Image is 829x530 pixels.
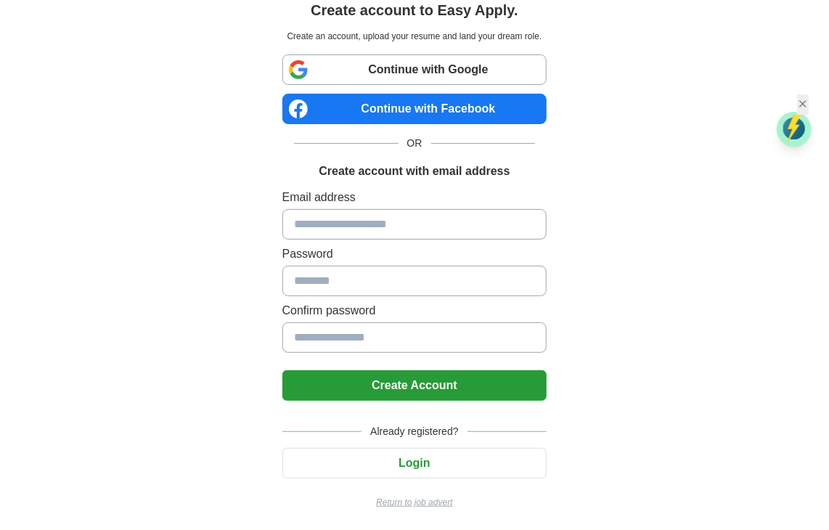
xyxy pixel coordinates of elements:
[285,30,544,43] p: Create an account, upload your resume and land your dream role.
[282,54,547,85] a: Continue with Google
[282,245,547,263] label: Password
[319,163,510,180] h1: Create account with email address
[282,302,547,319] label: Confirm password
[282,496,547,509] a: Return to job advert
[362,424,467,439] span: Already registered?
[399,136,431,151] span: OR
[282,94,547,124] a: Continue with Facebook
[282,448,547,478] button: Login
[282,189,547,206] label: Email address
[282,457,547,469] a: Login
[282,370,547,401] button: Create Account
